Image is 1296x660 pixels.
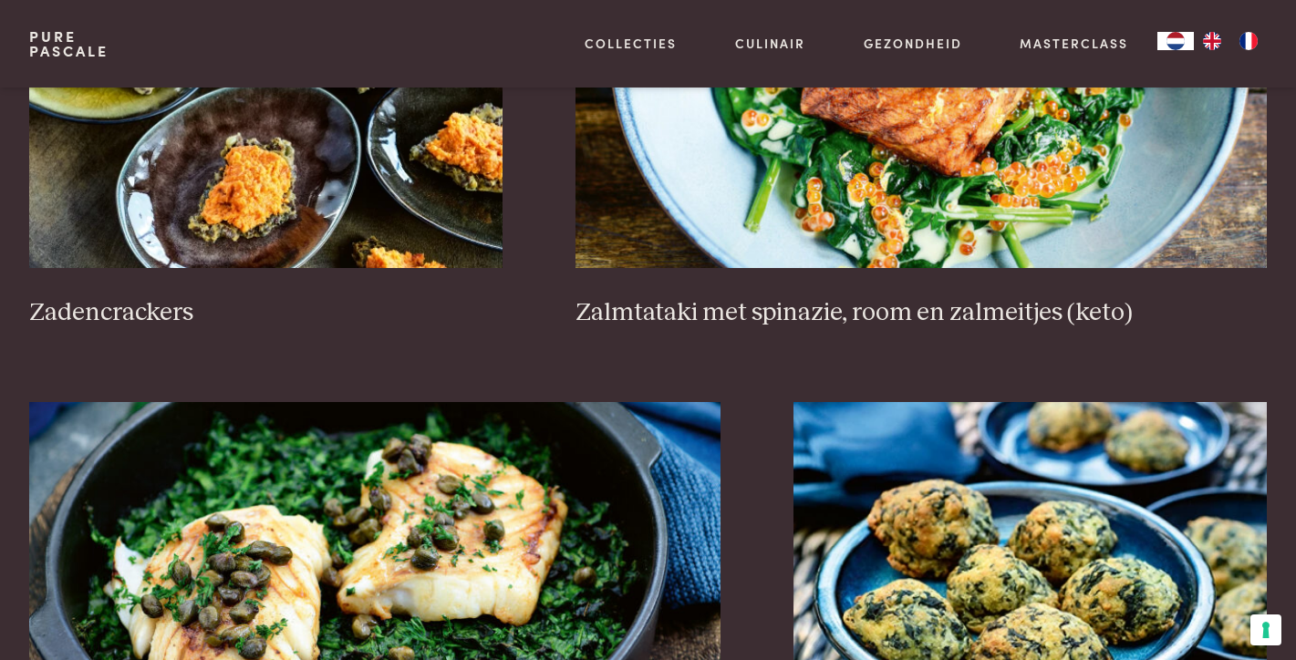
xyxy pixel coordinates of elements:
h3: Zadencrackers [29,297,503,329]
a: Gezondheid [864,34,962,53]
a: Collecties [585,34,677,53]
button: Uw voorkeuren voor toestemming voor trackingtechnologieën [1250,614,1281,645]
a: FR [1230,32,1267,50]
aside: Language selected: Nederlands [1157,32,1267,50]
a: NL [1157,32,1194,50]
ul: Language list [1194,32,1267,50]
h3: Zalmtataki met spinazie, room en zalmeitjes (keto) [575,297,1268,329]
a: Culinair [735,34,805,53]
a: EN [1194,32,1230,50]
a: PurePascale [29,29,109,58]
div: Language [1157,32,1194,50]
a: Masterclass [1020,34,1128,53]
